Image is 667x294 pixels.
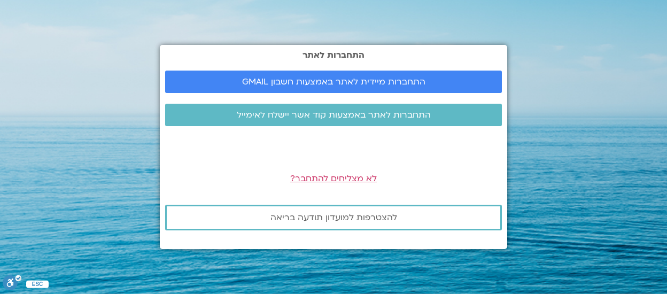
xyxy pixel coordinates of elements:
[165,205,502,230] a: להצטרפות למועדון תודעה בריאה
[165,50,502,60] h2: התחברות לאתר
[270,213,397,222] span: להצטרפות למועדון תודעה בריאה
[237,110,431,120] span: התחברות לאתר באמצעות קוד אשר יישלח לאימייל
[242,77,425,87] span: התחברות מיידית לאתר באמצעות חשבון GMAIL
[165,104,502,126] a: התחברות לאתר באמצעות קוד אשר יישלח לאימייל
[290,173,377,184] a: לא מצליחים להתחבר?
[165,71,502,93] a: התחברות מיידית לאתר באמצעות חשבון GMAIL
